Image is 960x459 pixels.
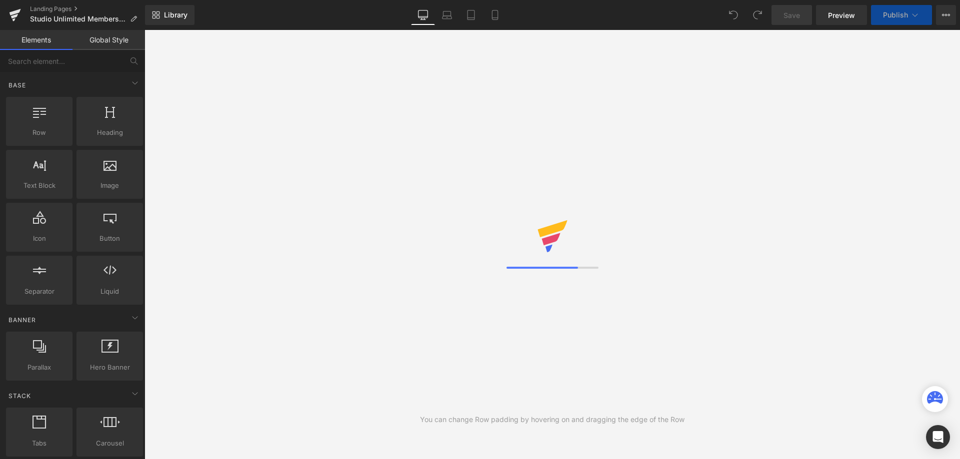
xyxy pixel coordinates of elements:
span: Button [79,233,140,244]
span: Banner [7,315,37,325]
span: Row [9,127,69,138]
a: Landing Pages [30,5,145,13]
span: Save [783,10,800,20]
button: Redo [747,5,767,25]
a: New Library [145,5,194,25]
span: Base [7,80,27,90]
span: Studio Unlimited Membership [30,15,126,23]
span: Tabs [9,438,69,449]
div: Open Intercom Messenger [926,425,950,449]
button: Undo [723,5,743,25]
span: Heading [79,127,140,138]
a: Desktop [411,5,435,25]
div: You can change Row padding by hovering on and dragging the edge of the Row [420,414,684,425]
span: Liquid [79,286,140,297]
span: Separator [9,286,69,297]
span: Parallax [9,362,69,373]
button: More [936,5,956,25]
a: Laptop [435,5,459,25]
span: Hero Banner [79,362,140,373]
span: Text Block [9,180,69,191]
span: Stack [7,391,32,401]
span: Carousel [79,438,140,449]
a: Mobile [483,5,507,25]
a: Tablet [459,5,483,25]
span: Image [79,180,140,191]
span: Icon [9,233,69,244]
a: Global Style [72,30,145,50]
span: Library [164,10,187,19]
span: Publish [883,11,908,19]
button: Publish [871,5,932,25]
span: Preview [828,10,855,20]
a: Preview [816,5,867,25]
